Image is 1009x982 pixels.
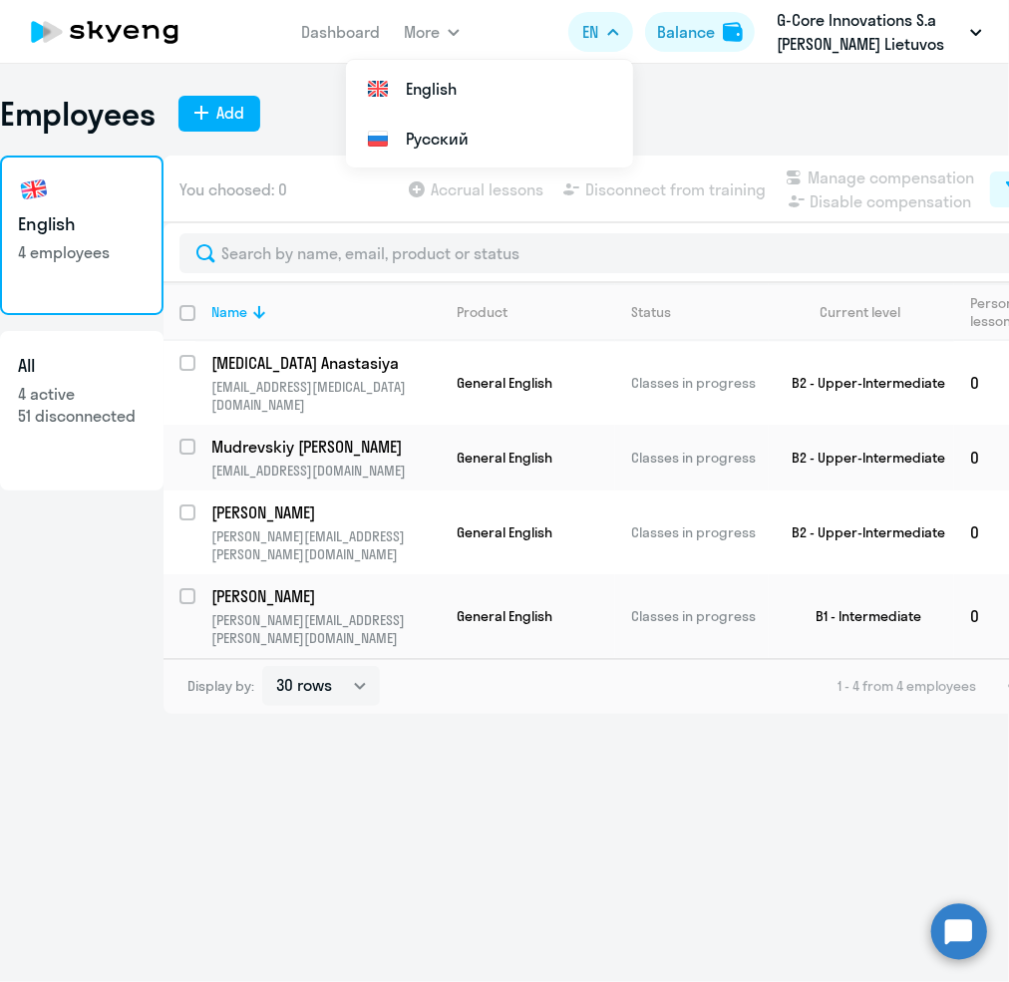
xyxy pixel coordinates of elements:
[211,527,440,563] p: [PERSON_NAME][EMAIL_ADDRESS][PERSON_NAME][DOMAIN_NAME]
[767,8,992,56] button: G-Core Innovations S.a [PERSON_NAME] Lietuvos filialas, G-core
[18,173,50,205] img: english
[838,677,976,695] span: 1 - 4 from 4 employees
[211,352,440,374] a: [MEDICAL_DATA] Anastasiya
[631,607,768,625] p: Classes in progress
[769,341,954,425] td: B2 - Upper-Intermediate
[18,211,146,237] h3: English
[777,8,962,56] p: G-Core Innovations S.a [PERSON_NAME] Lietuvos filialas, G-core
[820,303,900,321] div: Current level
[631,449,768,467] p: Classes in progress
[211,462,440,480] p: [EMAIL_ADDRESS][DOMAIN_NAME]
[211,303,247,321] div: Name
[178,96,260,132] button: Add
[457,303,507,321] div: Product
[785,303,953,321] div: Current level
[404,20,440,44] span: More
[457,303,614,321] div: Product
[18,383,146,405] p: 4 active
[769,491,954,574] td: B2 - Upper-Intermediate
[211,501,437,523] p: [PERSON_NAME]
[346,60,633,167] ul: More
[645,12,755,52] button: Balancebalance
[18,405,146,427] p: 51 disconnected
[187,677,254,695] span: Display by:
[211,436,437,458] p: Mudrevskiy [PERSON_NAME]
[211,303,440,321] div: Name
[769,425,954,491] td: B2 - Upper-Intermediate
[211,585,440,607] a: [PERSON_NAME]
[723,22,743,42] img: balance
[457,449,552,467] span: General English
[179,177,287,201] span: You choosed: 0
[18,353,146,379] h3: All
[457,523,552,541] span: General English
[582,20,598,44] span: EN
[301,22,380,42] a: Dashboard
[366,127,390,151] img: Русский
[568,12,633,52] button: EN
[211,611,440,647] p: [PERSON_NAME][EMAIL_ADDRESS][PERSON_NAME][DOMAIN_NAME]
[216,101,244,125] div: Add
[631,303,671,321] div: Status
[211,378,440,414] p: [EMAIL_ADDRESS][MEDICAL_DATA][DOMAIN_NAME]
[769,574,954,658] td: B1 - Intermediate
[211,585,437,607] p: [PERSON_NAME]
[211,501,440,523] a: [PERSON_NAME]
[631,523,768,541] p: Classes in progress
[211,352,437,374] p: [MEDICAL_DATA] Anastasiya
[404,12,460,52] button: More
[457,607,552,625] span: General English
[366,77,390,101] img: English
[18,241,146,263] p: 4 employees
[631,303,768,321] div: Status
[657,20,715,44] div: Balance
[457,374,552,392] span: General English
[631,374,768,392] p: Classes in progress
[211,436,440,458] a: Mudrevskiy [PERSON_NAME]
